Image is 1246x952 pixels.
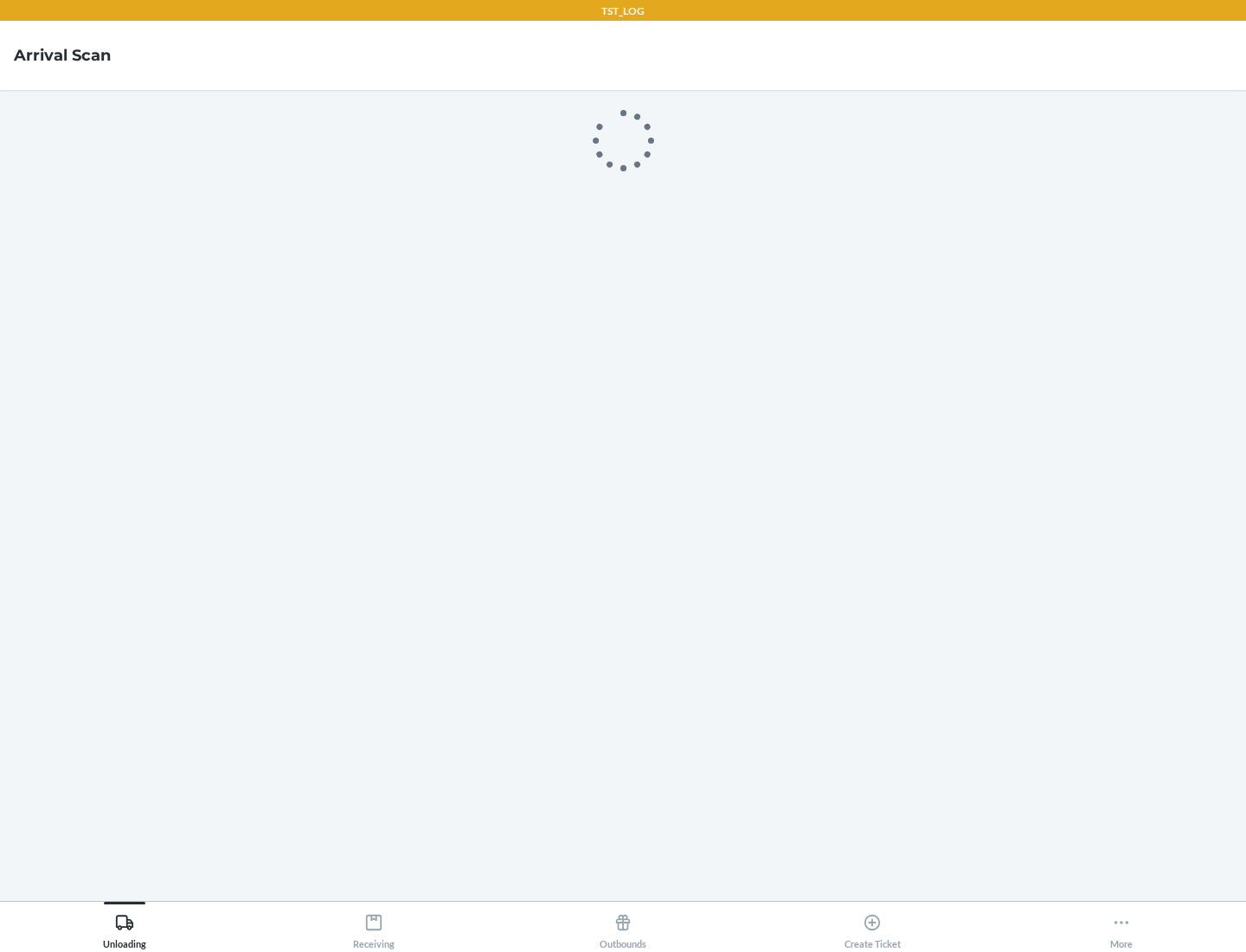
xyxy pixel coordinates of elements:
button: Create Ticket [748,902,997,949]
div: Unloading [103,906,146,949]
button: Outbounds [498,902,748,949]
button: Receiving [249,902,498,949]
button: More [997,902,1246,949]
p: TST_LOG [601,3,645,19]
div: Create Ticket [845,906,901,949]
h4: Arrival Scan [14,44,111,67]
div: More [1110,906,1133,949]
div: Outbounds [600,906,646,949]
div: Receiving [353,906,395,949]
